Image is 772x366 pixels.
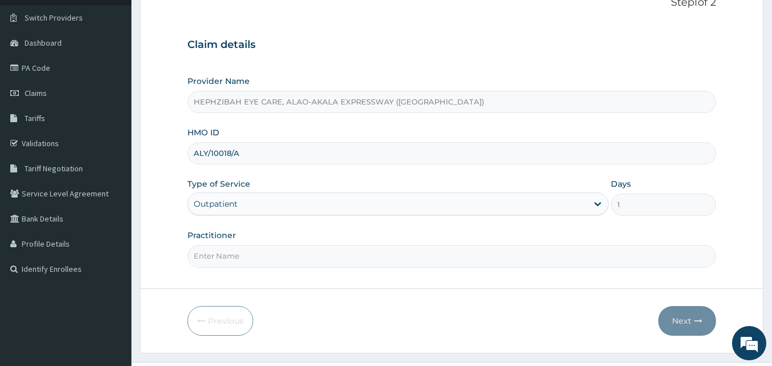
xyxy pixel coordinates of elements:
[187,306,253,336] button: Previous
[187,245,717,267] input: Enter Name
[194,198,238,210] div: Outpatient
[21,57,46,86] img: d_794563401_company_1708531726252_794563401
[25,163,83,174] span: Tariff Negotiation
[658,306,716,336] button: Next
[187,75,250,87] label: Provider Name
[25,13,83,23] span: Switch Providers
[611,178,631,190] label: Days
[187,6,215,33] div: Minimize live chat window
[187,39,717,51] h3: Claim details
[59,64,192,79] div: Chat with us now
[187,127,219,138] label: HMO ID
[6,244,218,284] textarea: Type your message and hit 'Enter'
[66,110,158,226] span: We're online!
[25,88,47,98] span: Claims
[25,38,62,48] span: Dashboard
[187,178,250,190] label: Type of Service
[25,113,45,123] span: Tariffs
[187,142,717,164] input: Enter HMO ID
[187,230,236,241] label: Practitioner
